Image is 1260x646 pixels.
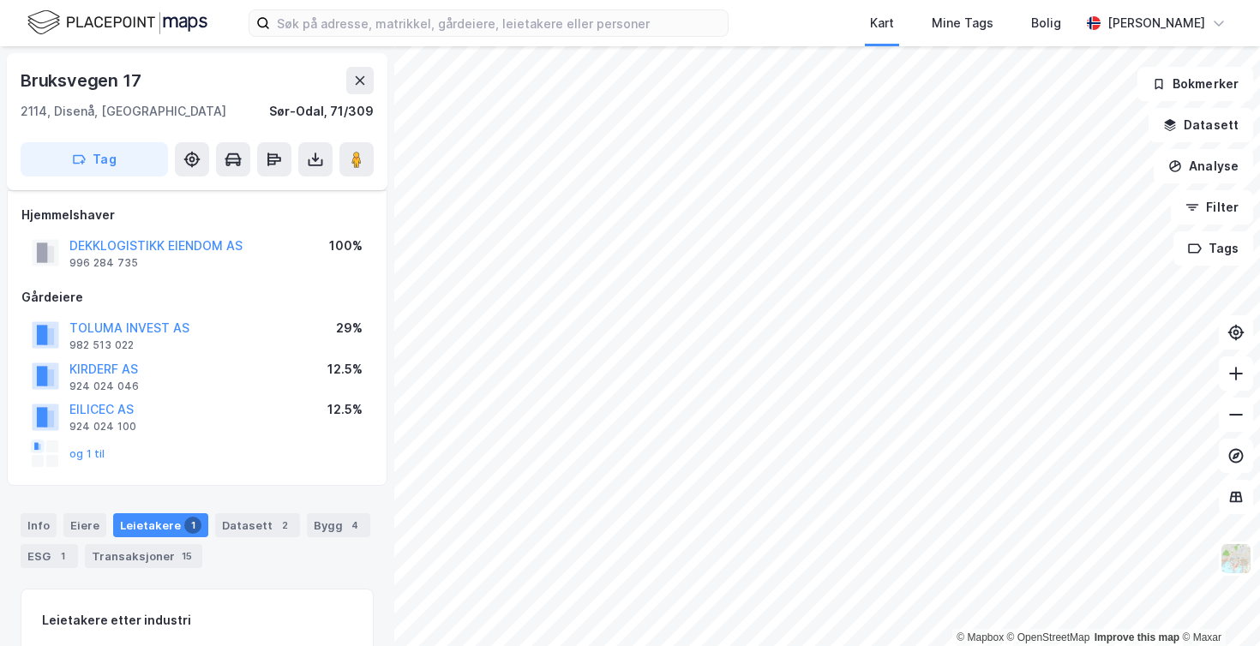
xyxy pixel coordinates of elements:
[1137,67,1253,101] button: Bokmerker
[27,8,207,38] img: logo.f888ab2527a4732fd821a326f86c7f29.svg
[336,318,363,338] div: 29%
[307,513,370,537] div: Bygg
[85,544,202,568] div: Transaksjoner
[870,13,894,33] div: Kart
[69,420,136,434] div: 924 024 100
[1095,631,1179,643] a: Improve this map
[270,10,728,36] input: Søk på adresse, matrikkel, gårdeiere, leietakere eller personer
[21,142,168,176] button: Tag
[1171,190,1253,224] button: Filter
[957,631,1004,643] a: Mapbox
[184,517,201,534] div: 1
[21,287,373,308] div: Gårdeiere
[327,399,363,420] div: 12.5%
[54,547,71,565] div: 1
[1007,631,1090,643] a: OpenStreetMap
[1031,13,1061,33] div: Bolig
[42,610,352,631] div: Leietakere etter industri
[21,101,226,122] div: 2114, Disenå, [GEOGRAPHIC_DATA]
[69,380,139,393] div: 924 024 046
[932,13,993,33] div: Mine Tags
[21,513,57,537] div: Info
[178,547,195,565] div: 15
[21,205,373,225] div: Hjemmelshaver
[215,513,300,537] div: Datasett
[276,517,293,534] div: 2
[329,236,363,256] div: 100%
[1154,149,1253,183] button: Analyse
[21,67,144,94] div: Bruksvegen 17
[1174,564,1260,646] div: Kontrollprogram for chat
[69,256,138,270] div: 996 284 735
[1174,564,1260,646] iframe: Chat Widget
[1173,231,1253,266] button: Tags
[1107,13,1205,33] div: [PERSON_NAME]
[1220,542,1252,575] img: Z
[346,517,363,534] div: 4
[63,513,106,537] div: Eiere
[69,338,134,352] div: 982 513 022
[113,513,208,537] div: Leietakere
[269,101,374,122] div: Sør-Odal, 71/309
[1149,108,1253,142] button: Datasett
[21,544,78,568] div: ESG
[327,359,363,380] div: 12.5%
